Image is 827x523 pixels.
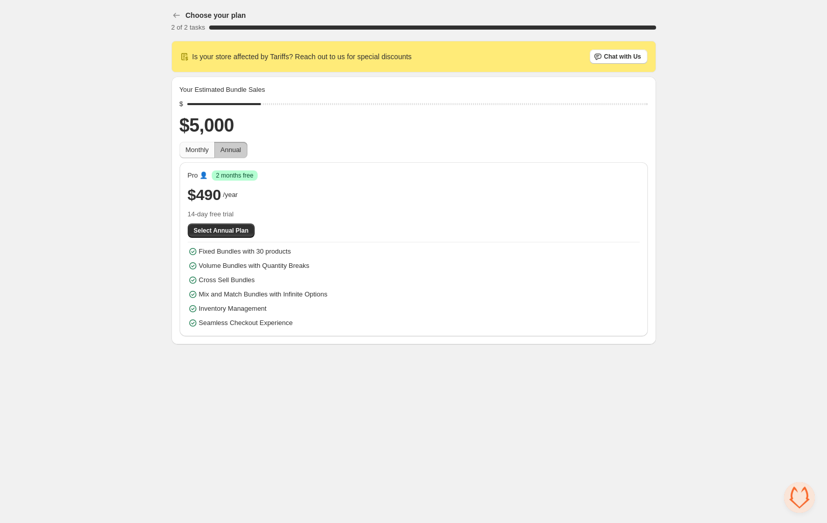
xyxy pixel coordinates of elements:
[186,10,246,20] h3: Choose your plan
[188,223,255,238] button: Select Annual Plan
[214,142,247,158] button: Annual
[199,289,328,300] span: Mix and Match Bundles with Infinite Options
[590,49,647,64] button: Chat with Us
[192,52,412,62] span: Is your store affected by Tariffs? Reach out to us for special discounts
[188,209,640,219] span: 14-day free trial
[180,113,648,138] h2: $5,000
[199,318,293,328] span: Seamless Checkout Experience
[784,482,815,513] div: Open chat
[199,275,255,285] span: Cross Sell Bundles
[216,171,253,180] span: 2 months free
[188,170,208,181] span: Pro 👤
[171,23,205,31] span: 2 of 2 tasks
[180,85,265,95] span: Your Estimated Bundle Sales
[199,304,267,314] span: Inventory Management
[194,227,249,235] span: Select Annual Plan
[604,53,641,61] span: Chat with Us
[199,246,291,257] span: Fixed Bundles with 30 products
[188,185,221,205] span: $490
[186,146,209,154] span: Monthly
[180,99,183,109] div: $
[199,261,310,271] span: Volume Bundles with Quantity Breaks
[220,146,241,154] span: Annual
[223,190,238,200] span: /year
[180,142,215,158] button: Monthly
